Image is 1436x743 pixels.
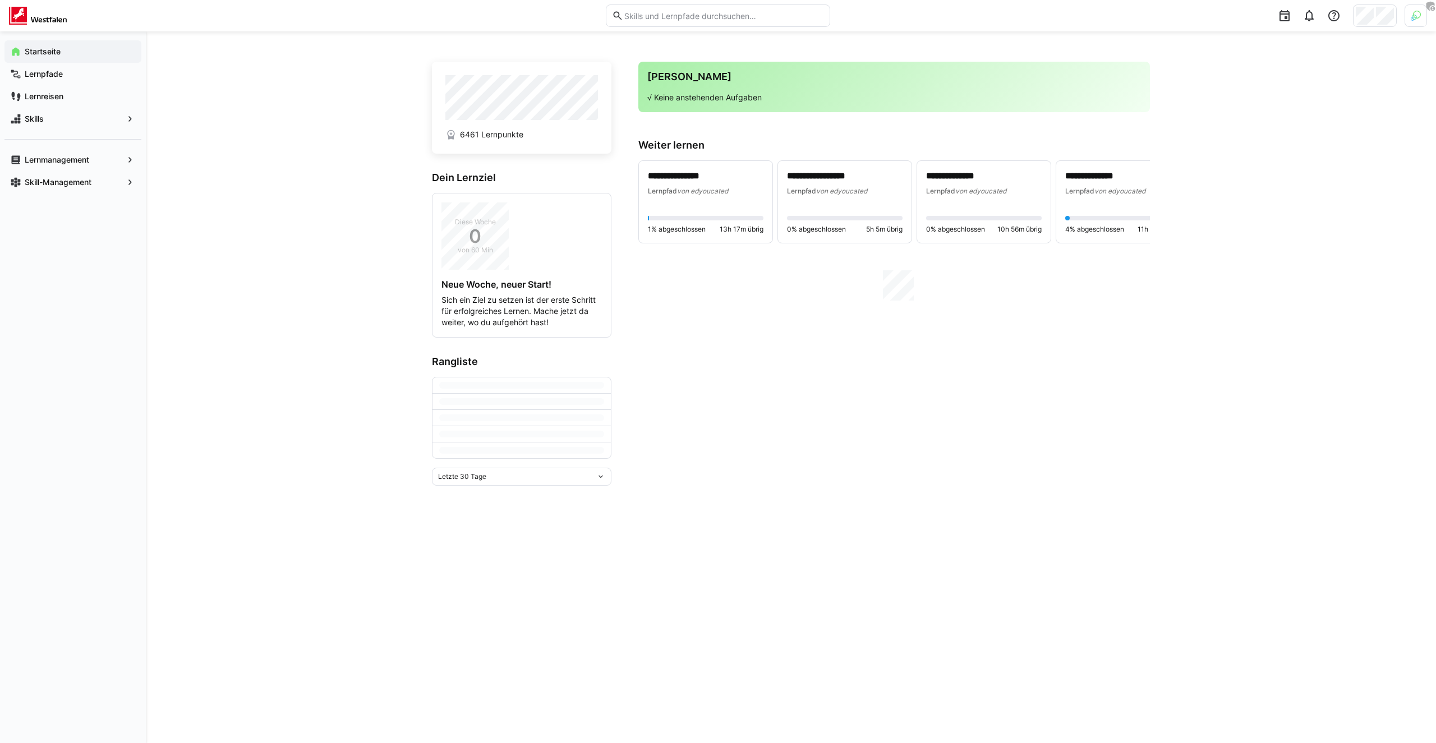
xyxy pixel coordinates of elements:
[441,279,602,290] h4: Neue Woche, neuer Start!
[816,187,867,195] span: von edyoucated
[432,172,611,184] h3: Dein Lernziel
[720,225,763,234] span: 13h 17m übrig
[1065,225,1124,234] span: 4% abgeschlossen
[647,71,1141,83] h3: [PERSON_NAME]
[441,294,602,328] p: Sich ein Ziel zu setzen ist der erste Schritt für erfolgreiches Lernen. Mache jetzt da weiter, wo...
[648,225,706,234] span: 1% abgeschlossen
[955,187,1006,195] span: von edyoucated
[787,187,816,195] span: Lernpfad
[1094,187,1145,195] span: von edyoucated
[997,225,1042,234] span: 10h 56m übrig
[647,92,1141,103] p: √ Keine anstehenden Aufgaben
[1138,225,1181,234] span: 11h 52m übrig
[926,225,985,234] span: 0% abgeschlossen
[460,129,523,140] span: 6461 Lernpunkte
[1065,187,1094,195] span: Lernpfad
[648,187,677,195] span: Lernpfad
[787,225,846,234] span: 0% abgeschlossen
[866,225,903,234] span: 5h 5m übrig
[432,356,611,368] h3: Rangliste
[638,139,1150,151] h3: Weiter lernen
[438,472,486,481] span: Letzte 30 Tage
[926,187,955,195] span: Lernpfad
[677,187,728,195] span: von edyoucated
[623,11,824,21] input: Skills und Lernpfade durchsuchen…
